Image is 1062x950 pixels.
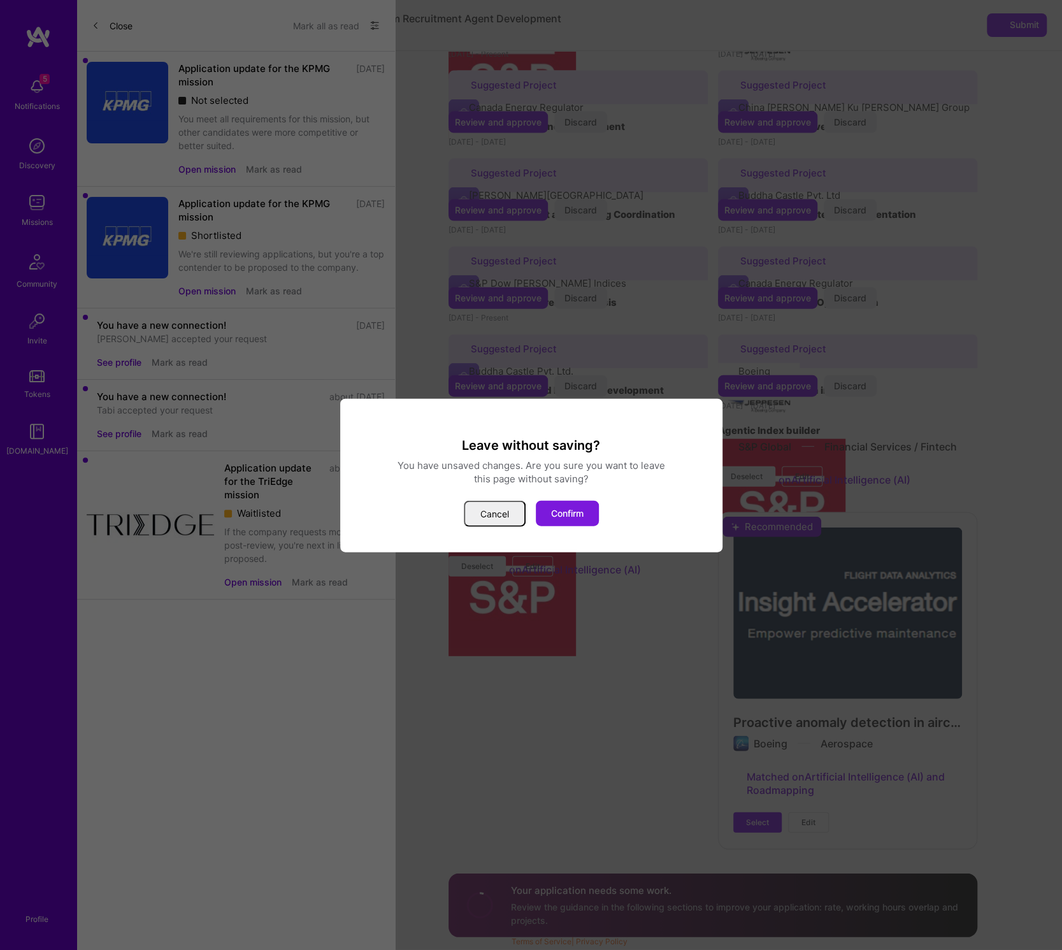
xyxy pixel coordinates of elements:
[536,500,599,526] button: Confirm
[340,398,722,552] div: modal
[355,458,707,471] div: You have unsaved changes. Are you sure you want to leave
[464,500,526,526] button: Cancel
[355,436,707,453] h3: Leave without saving?
[355,471,707,485] div: this page without saving?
